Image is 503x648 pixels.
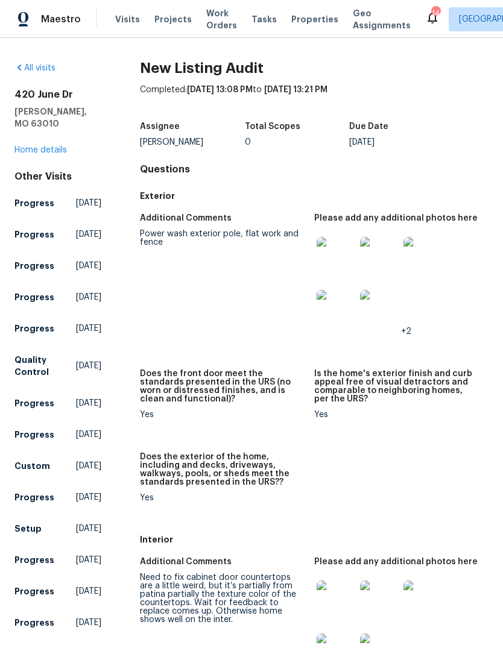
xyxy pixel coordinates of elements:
span: [DATE] [76,360,101,372]
span: +2 [401,327,411,336]
h5: Does the exterior of the home, including and decks, driveways, walkways, pools, or sheds meet the... [140,453,305,486]
h5: Progress [14,397,54,409]
h5: Progress [14,322,54,335]
span: [DATE] [76,523,101,535]
span: Maestro [41,13,81,25]
h5: Setup [14,523,42,535]
span: Geo Assignments [353,7,411,31]
h5: Is the home's exterior finish and curb appeal free of visual detractors and comparable to neighbo... [314,370,479,403]
span: [DATE] 13:08 PM [187,86,253,94]
a: Setup[DATE] [14,518,101,539]
h5: [PERSON_NAME], MO 63010 [14,105,101,130]
h5: Assignee [140,122,180,131]
div: Yes [314,411,479,419]
h5: Progress [14,429,54,441]
h5: Please add any additional photos here [314,558,478,566]
div: Need to fix cabinet door countertops are a little weird, but it’s partially from patina partially... [140,573,305,624]
a: Progress[DATE] [14,549,101,571]
span: [DATE] [76,460,101,472]
h5: Interior [140,533,489,546]
span: [DATE] [76,429,101,441]
span: [DATE] 13:21 PM [264,86,327,94]
h5: Custom [14,460,50,472]
a: Progress[DATE] [14,286,101,308]
h5: Additional Comments [140,558,232,566]
div: Other Visits [14,171,101,183]
h5: Progress [14,228,54,241]
a: Progress[DATE] [14,318,101,339]
div: 0 [245,138,349,146]
a: Progress[DATE] [14,255,101,277]
a: Progress[DATE] [14,424,101,445]
h5: Progress [14,585,54,597]
div: Completed: to [140,84,489,115]
span: [DATE] [76,322,101,335]
h5: Progress [14,260,54,272]
a: Quality Control[DATE] [14,349,101,383]
a: Progress[DATE] [14,580,101,602]
span: Tasks [251,15,277,24]
h5: Please add any additional photos here [314,214,478,222]
h5: Progress [14,554,54,566]
h5: Exterior [140,190,489,202]
h2: 420 June Dr [14,89,101,101]
div: Yes [140,411,305,419]
span: [DATE] [76,585,101,597]
a: Progress[DATE] [14,392,101,414]
div: Yes [140,494,305,502]
a: Home details [14,146,67,154]
span: [DATE] [76,197,101,209]
span: Work Orders [206,7,237,31]
span: Projects [154,13,192,25]
h5: Total Scopes [245,122,300,131]
span: [DATE] [76,617,101,629]
h5: Progress [14,491,54,503]
span: Properties [291,13,338,25]
a: Progress[DATE] [14,486,101,508]
a: All visits [14,64,55,72]
span: [DATE] [76,554,101,566]
a: Progress[DATE] [14,192,101,214]
span: [DATE] [76,260,101,272]
div: 14 [431,7,440,19]
div: Power wash exterior pole, flat work and fence [140,230,305,247]
div: [DATE] [349,138,454,146]
h5: Due Date [349,122,388,131]
span: [DATE] [76,491,101,503]
h5: Progress [14,197,54,209]
a: Progress[DATE] [14,224,101,245]
h5: Does the front door meet the standards presented in the URS (no worn or distressed finishes, and ... [140,370,305,403]
a: Custom[DATE] [14,455,101,477]
h4: Questions [140,163,489,175]
h5: Progress [14,617,54,629]
h5: Quality Control [14,354,76,378]
h5: Progress [14,291,54,303]
span: [DATE] [76,291,101,303]
span: [DATE] [76,397,101,409]
h5: Additional Comments [140,214,232,222]
span: [DATE] [76,228,101,241]
div: [PERSON_NAME] [140,138,244,146]
h2: New Listing Audit [140,62,489,74]
a: Progress[DATE] [14,612,101,634]
span: Visits [115,13,140,25]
